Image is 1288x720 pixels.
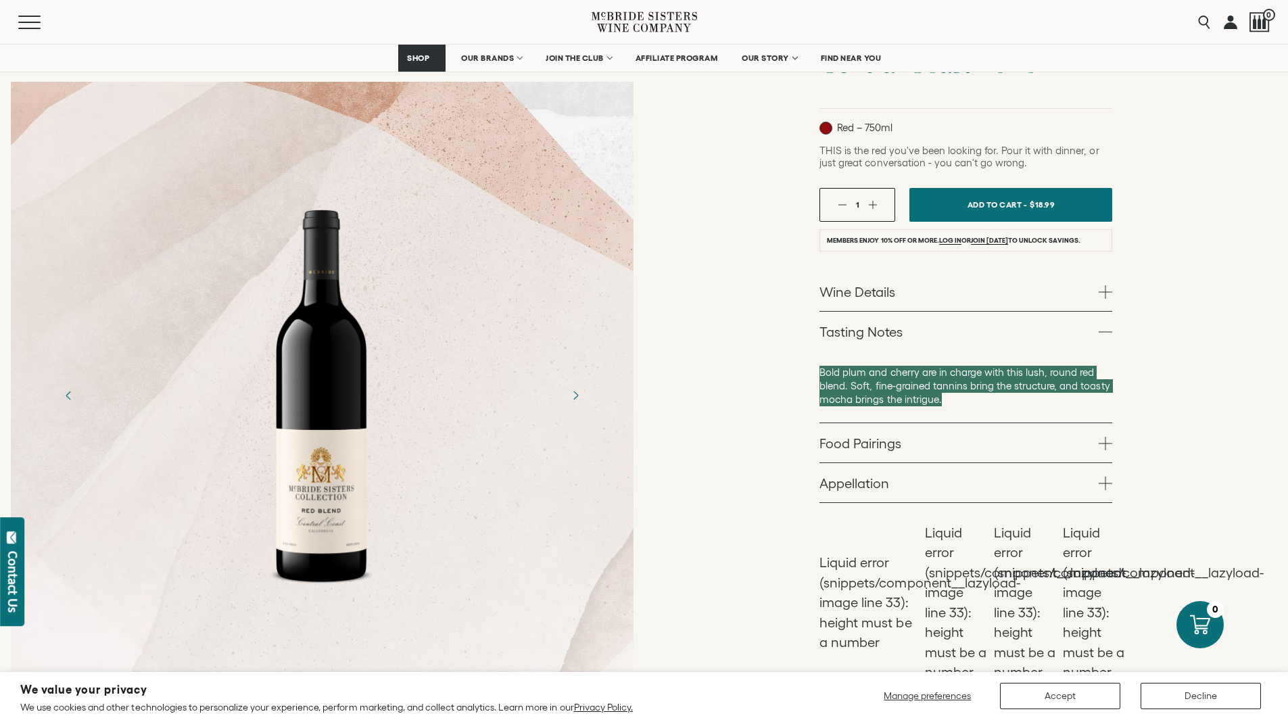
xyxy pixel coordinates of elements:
a: OUR STORY [733,45,805,72]
li: Liquid error (snippets/component__lazyload-image line 33): height must be a number [819,553,918,653]
span: FIND NEAR YOU [821,53,882,63]
button: Previous [51,378,87,413]
li: Liquid error (snippets/component__lazyload-image line 33): height must be a number [925,523,987,683]
a: Privacy Policy. [574,702,633,713]
span: OUR STORY [742,53,789,63]
a: AFFILIATE PROGRAM [627,45,727,72]
button: Accept [1000,683,1120,709]
a: SHOP [398,45,446,72]
span: AFFILIATE PROGRAM [636,53,718,63]
p: Bold plum and cherry are in charge with this lush, round red blend. Soft, fine-grained tannins br... [819,366,1112,406]
p: Red – 750ml [819,122,892,135]
button: Add To Cart - $18.99 [909,188,1112,222]
li: Liquid error (snippets/component__lazyload-image line 33): height must be a number [994,523,1056,683]
span: JOIN THE CLUB [546,53,604,63]
span: 1 [856,200,859,209]
a: Log in [939,237,961,245]
span: THIS is the red you've been looking for. Pour it with dinner, or just great conversation - you ca... [819,145,1099,168]
button: Decline [1141,683,1261,709]
a: OUR BRANDS [452,45,530,72]
div: 0 [1207,601,1224,618]
span: $18.99 [1030,195,1055,214]
button: Manage preferences [876,683,980,709]
a: Tasting Notes [819,312,1112,351]
span: Add To Cart - [968,195,1027,214]
a: Appellation [819,463,1112,502]
a: Food Pairings [819,423,1112,462]
span: OUR BRANDS [461,53,514,63]
a: FIND NEAR YOU [812,45,890,72]
a: JOIN THE CLUB [537,45,620,72]
button: Mobile Menu Trigger [18,16,67,29]
h2: We value your privacy [20,684,633,696]
li: Members enjoy 10% off or more. or to unlock savings. [819,229,1112,251]
button: Next [558,378,593,413]
a: Wine Details [819,272,1112,311]
p: We use cookies and other technologies to personalize your experience, perform marketing, and coll... [20,701,633,713]
div: Contact Us [6,551,20,613]
span: Manage preferences [884,690,971,701]
li: Liquid error (snippets/component__lazyload-image line 33): height must be a number [1063,523,1125,683]
span: 0 [1263,9,1275,21]
a: join [DATE] [971,237,1008,245]
span: SHOP [407,53,430,63]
